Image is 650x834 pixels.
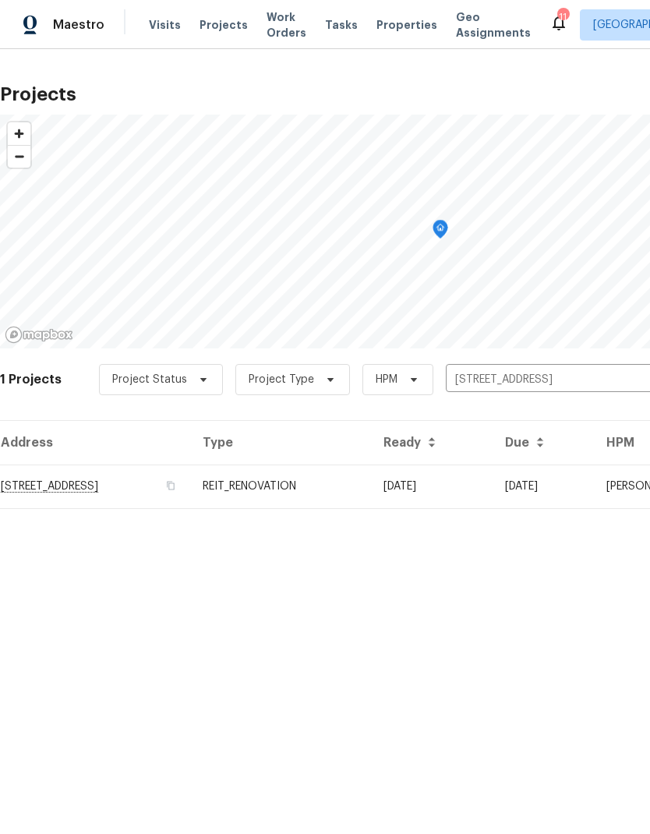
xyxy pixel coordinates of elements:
input: Search projects [446,368,624,392]
th: Type [190,421,371,465]
span: Properties [376,17,437,33]
span: Geo Assignments [456,9,531,41]
button: Zoom out [8,145,30,168]
button: Copy Address [164,479,178,493]
span: Projects [200,17,248,33]
span: Visits [149,17,181,33]
span: Maestro [53,17,104,33]
td: [DATE] [493,465,594,508]
td: [DATE] [371,465,493,508]
th: Due [493,421,594,465]
th: Ready [371,421,493,465]
a: Mapbox homepage [5,326,73,344]
button: Zoom in [8,122,30,145]
div: 11 [557,9,568,25]
span: Project Type [249,372,314,387]
span: HPM [376,372,397,387]
span: Zoom out [8,146,30,168]
span: Tasks [325,19,358,30]
span: Work Orders [267,9,306,41]
div: Map marker [433,220,448,244]
td: REIT_RENOVATION [190,465,371,508]
span: Project Status [112,372,187,387]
